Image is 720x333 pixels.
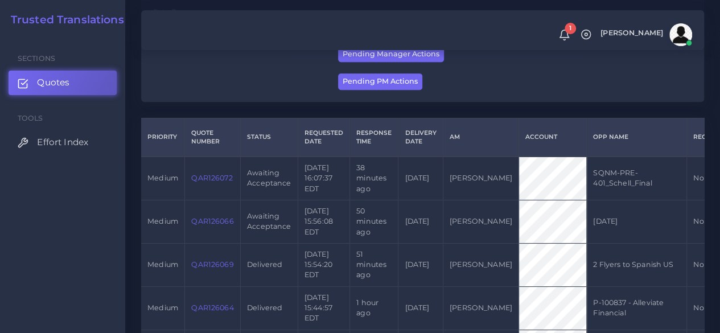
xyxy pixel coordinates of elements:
span: Quotes [37,76,69,89]
td: [PERSON_NAME] [443,286,519,330]
td: [PERSON_NAME] [443,243,519,286]
a: [PERSON_NAME]avatar [595,23,696,46]
a: Effort Index [9,130,117,154]
span: medium [147,217,178,225]
td: Awaiting Acceptance [240,200,298,243]
a: QAR126064 [191,303,233,312]
td: SQNM-PRE-401_Schell_Final [587,157,687,200]
td: [DATE] 16:07:37 EDT [298,157,349,200]
td: Delivered [240,243,298,286]
img: avatar [669,23,692,46]
th: Opp Name [587,118,687,157]
td: [DATE] [587,200,687,243]
th: Account [519,118,586,157]
a: Trusted Translations [3,14,124,27]
td: [DATE] 15:56:08 EDT [298,200,349,243]
td: [PERSON_NAME] [443,200,519,243]
span: medium [147,174,178,182]
td: No [686,157,713,200]
span: medium [147,260,178,269]
th: Quote Number [185,118,241,157]
th: Response Time [350,118,398,157]
a: QAR126072 [191,174,232,182]
td: [DATE] [398,200,443,243]
a: 1 [554,29,574,41]
td: P-100837 - Alleviate Financial [587,286,687,330]
th: AM [443,118,519,157]
td: [DATE] 15:54:20 EDT [298,243,349,286]
th: Priority [141,118,185,157]
span: medium [147,303,178,312]
td: 2 Flyers to Spanish US [587,243,687,286]
td: Delivered [240,286,298,330]
td: 38 minutes ago [350,157,398,200]
td: Awaiting Acceptance [240,157,298,200]
a: QAR126066 [191,217,233,225]
td: [DATE] [398,243,443,286]
a: Quotes [9,71,117,94]
button: Pending PM Actions [338,73,422,90]
td: [DATE] 15:44:57 EDT [298,286,349,330]
td: [DATE] [398,157,443,200]
span: Sections [18,54,55,63]
td: 1 hour ago [350,286,398,330]
td: No [686,286,713,330]
th: Status [240,118,298,157]
td: No [686,243,713,286]
th: Requested Date [298,118,349,157]
span: Tools [18,114,43,122]
td: 50 minutes ago [350,200,398,243]
td: [DATE] [398,286,443,330]
a: QAR126069 [191,260,233,269]
td: [PERSON_NAME] [443,157,519,200]
span: Effort Index [37,136,88,149]
th: Delivery Date [398,118,443,157]
span: 1 [565,23,576,34]
td: 51 minutes ago [350,243,398,286]
th: REC [686,118,713,157]
span: [PERSON_NAME] [600,30,663,37]
td: No [686,200,713,243]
